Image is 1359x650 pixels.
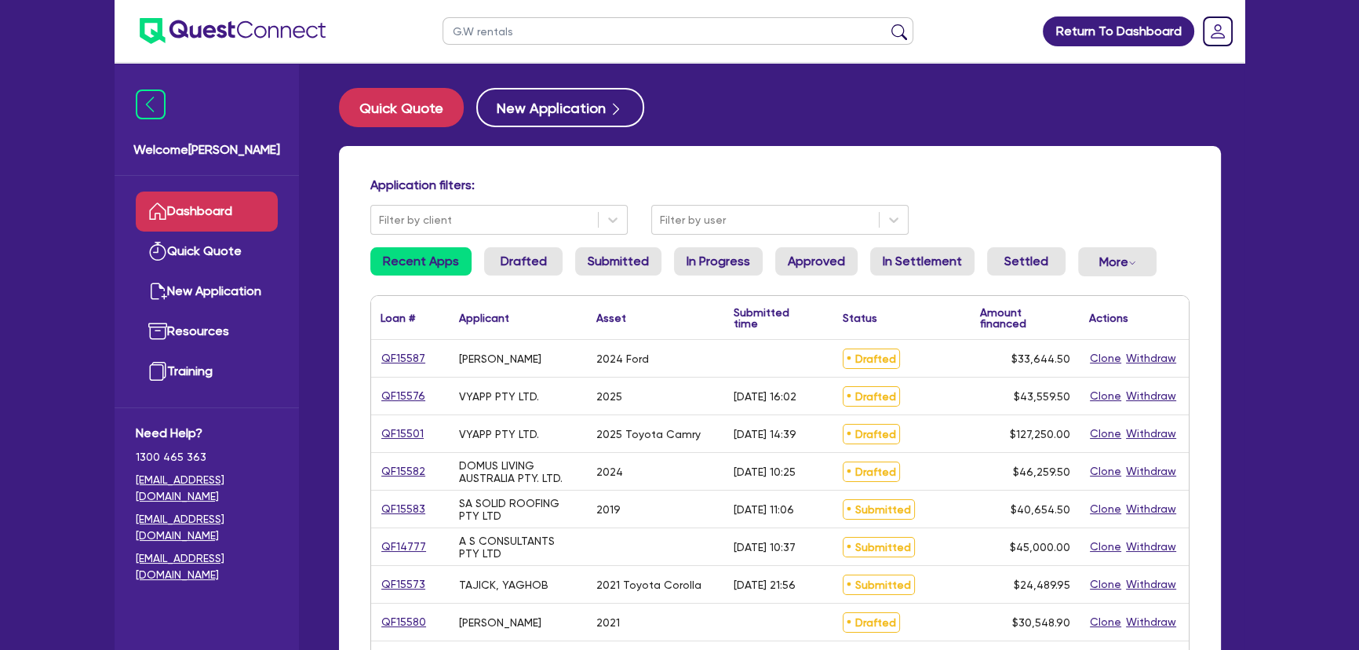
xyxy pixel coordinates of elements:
[136,312,278,352] a: Resources
[1125,613,1177,631] button: Withdraw
[596,503,621,516] div: 2019
[459,579,548,591] div: TAJICK, YAGHOB
[1010,541,1070,553] span: $45,000.00
[370,247,472,276] a: Recent Apps
[381,462,426,480] a: QF15582
[1012,616,1070,629] span: $30,548.90
[381,538,427,556] a: QF14777
[843,462,900,482] span: Drafted
[734,307,810,329] div: Submitted time
[843,386,900,407] span: Drafted
[148,362,167,381] img: training
[674,247,763,276] a: In Progress
[381,575,426,593] a: QF15573
[843,424,900,444] span: Drafted
[459,497,577,522] div: SA SOLID ROOFING PTY LTD
[381,387,426,405] a: QF15576
[1089,500,1122,518] button: Clone
[459,428,539,440] div: VYAPP PTY LTD.
[1013,466,1070,478] span: $46,259.50
[136,232,278,272] a: Quick Quote
[381,425,424,443] a: QF15501
[1125,349,1177,367] button: Withdraw
[1010,428,1070,440] span: $127,250.00
[596,579,701,591] div: 2021 Toyota Corolla
[339,88,464,127] button: Quick Quote
[1089,312,1128,323] div: Actions
[1125,387,1177,405] button: Withdraw
[1014,579,1070,591] span: $24,489.95
[1011,352,1070,365] span: $33,644.50
[1125,500,1177,518] button: Withdraw
[1125,575,1177,593] button: Withdraw
[1089,538,1122,556] button: Clone
[136,550,278,583] a: [EMAIL_ADDRESS][DOMAIN_NAME]
[843,612,900,633] span: Drafted
[136,472,278,505] a: [EMAIL_ADDRESS][DOMAIN_NAME]
[484,247,563,276] a: Drafted
[381,613,427,631] a: QF15580
[459,459,577,484] div: DOMUS LIVING AUSTRALIA PTY. LTD.
[476,88,644,127] button: New Application
[459,352,541,365] div: [PERSON_NAME]
[1125,425,1177,443] button: Withdraw
[596,616,620,629] div: 2021
[370,177,1190,192] h4: Application filters:
[148,242,167,261] img: quick-quote
[734,503,794,516] div: [DATE] 11:06
[596,352,649,365] div: 2024 Ford
[459,312,509,323] div: Applicant
[1125,462,1177,480] button: Withdraw
[596,390,622,403] div: 2025
[1089,575,1122,593] button: Clone
[1197,11,1238,52] a: Dropdown toggle
[133,141,280,159] span: Welcome [PERSON_NAME]
[136,449,278,466] span: 1300 465 363
[870,247,975,276] a: In Settlement
[136,352,278,392] a: Training
[136,192,278,232] a: Dashboard
[381,312,415,323] div: Loan #
[843,499,915,520] span: Submitted
[1089,349,1122,367] button: Clone
[575,247,661,276] a: Submitted
[1089,425,1122,443] button: Clone
[843,349,900,369] span: Drafted
[136,511,278,544] a: [EMAIL_ADDRESS][DOMAIN_NAME]
[734,428,796,440] div: [DATE] 14:39
[734,390,796,403] div: [DATE] 16:02
[596,466,623,478] div: 2024
[140,18,326,44] img: quest-connect-logo-blue
[148,322,167,341] img: resources
[1089,387,1122,405] button: Clone
[843,537,915,557] span: Submitted
[136,272,278,312] a: New Application
[443,17,913,45] input: Search by name, application ID or mobile number...
[1011,503,1070,516] span: $40,654.50
[459,616,541,629] div: [PERSON_NAME]
[381,349,426,367] a: QF15587
[339,88,476,127] a: Quick Quote
[596,312,626,323] div: Asset
[148,282,167,301] img: new-application
[136,424,278,443] span: Need Help?
[459,390,539,403] div: VYAPP PTY LTD.
[987,247,1066,276] a: Settled
[1125,538,1177,556] button: Withdraw
[843,575,915,595] span: Submitted
[1078,247,1157,276] button: Dropdown toggle
[734,466,796,478] div: [DATE] 10:25
[1014,390,1070,403] span: $43,559.50
[596,428,701,440] div: 2025 Toyota Camry
[1089,462,1122,480] button: Clone
[775,247,858,276] a: Approved
[734,541,796,553] div: [DATE] 10:37
[980,307,1070,329] div: Amount financed
[381,500,426,518] a: QF15583
[843,312,877,323] div: Status
[1089,613,1122,631] button: Clone
[734,579,796,591] div: [DATE] 21:56
[136,89,166,119] img: icon-menu-close
[1043,16,1194,46] a: Return To Dashboard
